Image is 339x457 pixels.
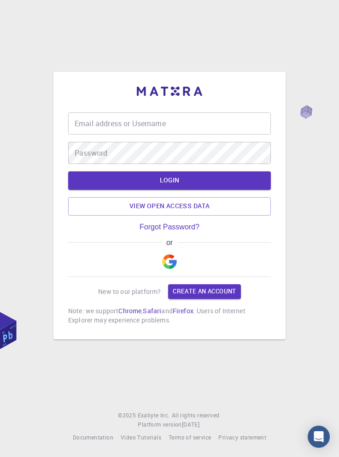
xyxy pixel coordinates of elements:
[118,306,141,315] a: Chrome
[182,420,201,429] a: [DATE].
[218,433,266,442] a: Privacy statement
[138,411,170,419] span: Exabyte Inc.
[172,411,221,420] span: All rights reserved.
[121,434,161,441] span: Video Tutorials
[182,421,201,428] span: [DATE] .
[138,420,181,429] span: Platform version
[143,306,161,315] a: Safari
[162,239,177,247] span: or
[168,284,240,299] a: Create an account
[118,411,137,420] span: © 2025
[140,223,199,231] a: Forgot Password?
[162,254,177,269] img: Google
[68,306,271,325] p: Note: we support , and . Users of Internet Explorer may experience problems.
[169,434,211,441] span: Terms of service
[68,171,271,190] button: LOGIN
[218,434,266,441] span: Privacy statement
[68,197,271,216] a: View open access data
[138,411,170,420] a: Exabyte Inc.
[173,306,193,315] a: Firefox
[308,426,330,448] div: Open Intercom Messenger
[73,434,113,441] span: Documentation
[121,433,161,442] a: Video Tutorials
[169,433,211,442] a: Terms of service
[73,433,113,442] a: Documentation
[98,287,161,296] p: New to our platform?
